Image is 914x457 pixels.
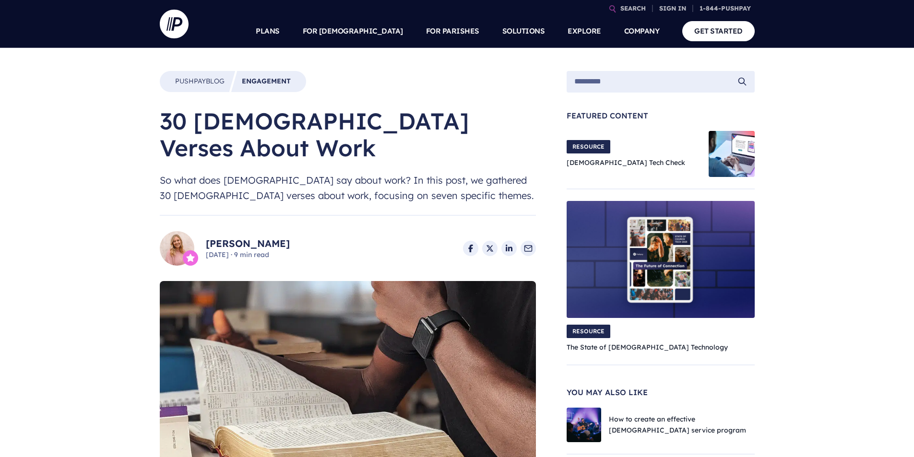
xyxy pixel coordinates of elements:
a: COMPANY [624,14,660,48]
a: GET STARTED [682,21,755,41]
span: [DATE] 9 min read [206,250,290,260]
a: The State of [DEMOGRAPHIC_DATA] Technology [567,343,728,352]
a: SOLUTIONS [502,14,545,48]
img: Church Tech Check Blog Hero Image [709,131,755,177]
a: Share on X [482,241,498,256]
span: So what does [DEMOGRAPHIC_DATA] say about work? In this post, we gathered 30 [DEMOGRAPHIC_DATA] v... [160,173,536,203]
a: Share on Facebook [463,241,478,256]
a: [DEMOGRAPHIC_DATA] Tech Check [567,158,685,167]
a: [PERSON_NAME] [206,237,290,250]
a: PushpayBlog [175,77,225,86]
a: FOR [DEMOGRAPHIC_DATA] [303,14,403,48]
span: Pushpay [175,77,206,85]
a: EXPLORE [568,14,601,48]
a: Engagement [242,77,291,86]
a: Share via Email [521,241,536,256]
span: RESOURCE [567,325,610,338]
a: Share on LinkedIn [501,241,517,256]
span: · [231,250,232,259]
span: You May Also Like [567,388,755,396]
a: FOR PARISHES [426,14,479,48]
span: RESOURCE [567,140,610,153]
a: How to create an effective [DEMOGRAPHIC_DATA] service program [609,415,746,434]
img: Sarah Long [160,231,194,266]
a: PLANS [256,14,280,48]
h1: 30 [DEMOGRAPHIC_DATA] Verses About Work [160,107,536,161]
span: Featured Content [567,112,755,119]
